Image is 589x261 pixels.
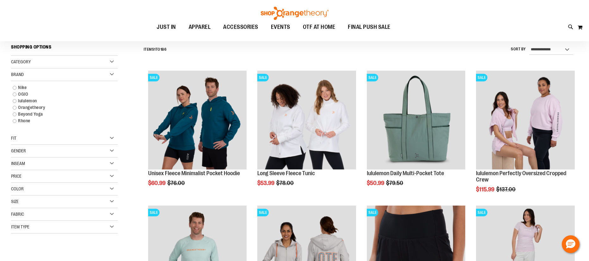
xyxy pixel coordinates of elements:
img: Product image for Fleece Long Sleeve [257,71,356,169]
img: lululemon Perfectly Oversized Cropped Crew [476,71,575,169]
a: Unisex Fleece Minimalist Pocket Hoodie [148,170,240,176]
span: 186 [160,47,167,52]
img: lululemon Daily Multi-Pocket Tote [367,71,466,169]
a: FINAL PUSH SALE [341,20,397,34]
span: $137.00 [496,186,517,193]
label: Sort By [511,47,526,52]
span: Size [11,199,19,204]
span: $53.99 [257,180,275,186]
a: JUST IN [150,20,182,35]
span: Fabric [11,212,24,217]
span: SALE [367,74,378,81]
a: lululemon Perfectly Oversized Cropped Crew [476,170,566,183]
span: Inseam [11,161,25,166]
a: Beyond Yoga [9,111,112,118]
div: product [364,67,469,202]
span: Color [11,186,24,191]
a: lululemon Daily Multi-Pocket Tote [367,170,444,176]
div: product [254,67,359,202]
h2: Items to [144,45,167,54]
span: $50.99 [367,180,385,186]
a: EVENTS [265,20,297,35]
img: Unisex Fleece Minimalist Pocket Hoodie [148,71,247,169]
a: lululemon Daily Multi-Pocket ToteSALE [367,71,466,170]
span: $115.99 [476,186,495,193]
img: Shop Orangetheory [260,7,329,20]
span: Brand [11,72,24,77]
span: JUST IN [157,20,176,34]
span: $60.99 [148,180,166,186]
span: $79.50 [386,180,404,186]
span: Category [11,59,31,64]
span: Fit [11,136,16,141]
a: Orangetheory [9,104,112,111]
span: SALE [257,209,269,216]
span: 1 [154,47,156,52]
a: APPAREL [182,20,217,35]
span: $76.00 [167,180,186,186]
a: Unisex Fleece Minimalist Pocket HoodieSALE [148,71,247,170]
a: Product image for Fleece Long SleeveSALE [257,71,356,170]
span: SALE [148,74,160,81]
div: product [473,67,578,208]
a: lululemon [9,98,112,104]
span: FINAL PUSH SALE [348,20,391,34]
a: ACCESSORIES [217,20,265,35]
span: Item Type [11,224,29,229]
span: SALE [476,74,487,81]
a: lululemon Perfectly Oversized Cropped CrewSALE [476,71,575,170]
span: SALE [367,209,378,216]
span: ACCESSORIES [223,20,258,34]
span: OTF AT HOME [303,20,335,34]
a: Rhone [9,118,112,124]
a: OGIO [9,91,112,98]
div: product [145,67,250,202]
button: Hello, have a question? Let’s chat. [562,235,580,253]
span: SALE [148,209,160,216]
span: Price [11,174,22,179]
span: $78.00 [276,180,295,186]
a: Long Sleeve Fleece Tunic [257,170,315,176]
a: Nike [9,84,112,91]
span: APPAREL [189,20,211,34]
span: EVENTS [271,20,290,34]
span: SALE [257,74,269,81]
span: SALE [476,209,487,216]
strong: Shopping Options [11,41,118,56]
span: Gender [11,148,26,153]
a: OTF AT HOME [297,20,342,35]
